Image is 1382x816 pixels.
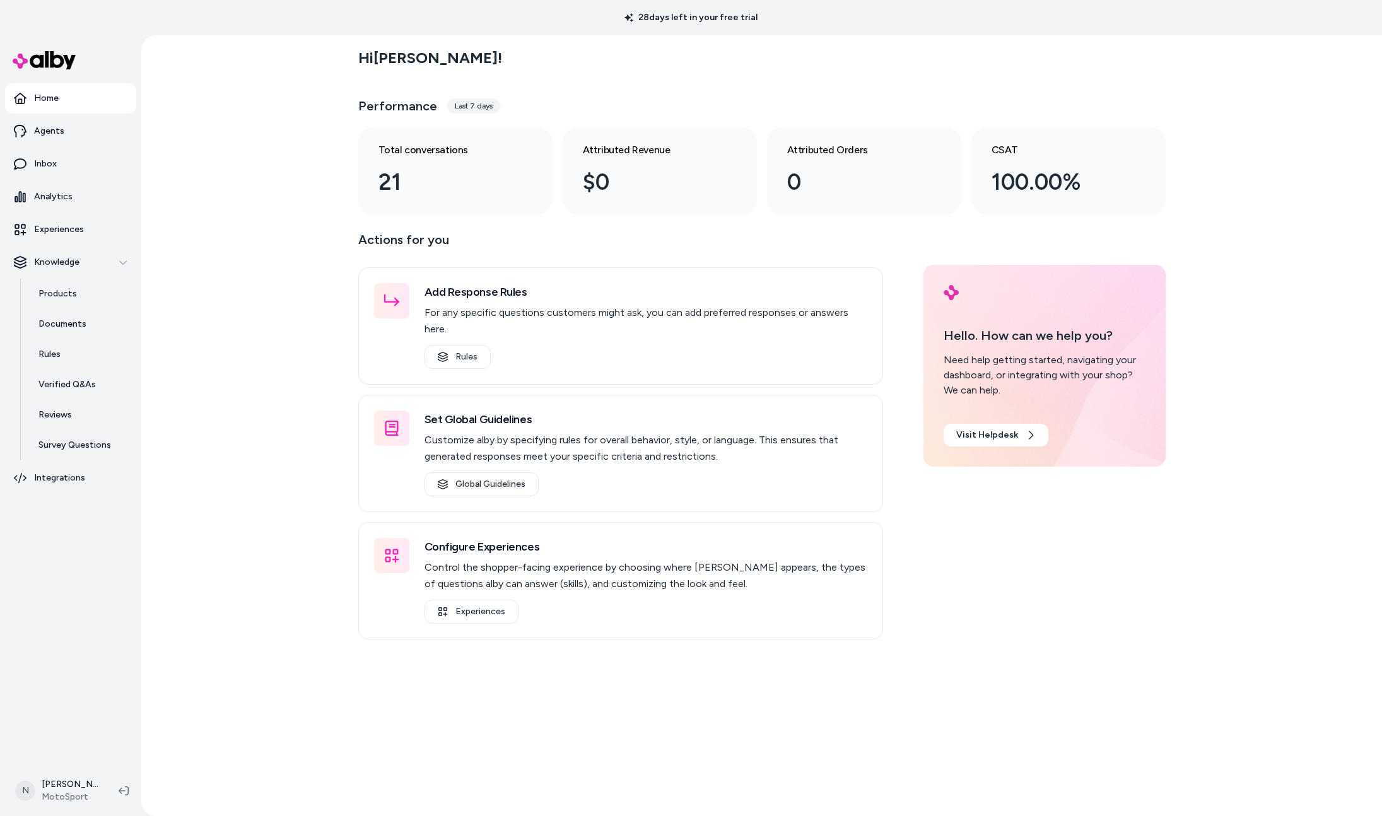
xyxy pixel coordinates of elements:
[425,472,539,496] a: Global Guidelines
[13,51,76,69] img: alby Logo
[42,791,98,803] span: MotoSport
[767,127,961,214] a: Attributed Orders 0
[5,149,136,179] a: Inbox
[42,778,98,791] p: [PERSON_NAME]
[5,83,136,114] a: Home
[26,430,136,460] a: Survey Questions
[38,348,61,361] p: Rules
[38,378,96,391] p: Verified Q&As
[8,771,108,811] button: N[PERSON_NAME]MotoSport
[944,285,959,300] img: alby Logo
[992,143,1125,158] h3: CSAT
[425,305,867,337] p: For any specific questions customers might ask, you can add preferred responses or answers here.
[447,98,500,114] div: Last 7 days
[26,339,136,370] a: Rules
[358,49,502,67] h2: Hi [PERSON_NAME] !
[944,424,1048,446] a: Visit Helpdesk
[34,125,64,137] p: Agents
[5,247,136,277] button: Knowledge
[971,127,1166,214] a: CSAT 100.00%
[378,165,512,199] div: 21
[617,11,765,24] p: 28 days left in your free trial
[787,165,921,199] div: 0
[425,432,867,465] p: Customize alby by specifying rules for overall behavior, style, or language. This ensures that ge...
[26,370,136,400] a: Verified Q&As
[583,143,717,158] h3: Attributed Revenue
[5,116,136,146] a: Agents
[992,165,1125,199] div: 100.00%
[944,326,1145,345] p: Hello. How can we help you?
[5,214,136,245] a: Experiences
[358,230,883,260] p: Actions for you
[944,353,1145,398] div: Need help getting started, navigating your dashboard, or integrating with your shop? We can help.
[34,92,59,105] p: Home
[358,127,553,214] a: Total conversations 21
[26,279,136,309] a: Products
[26,309,136,339] a: Documents
[5,463,136,493] a: Integrations
[5,182,136,212] a: Analytics
[425,600,518,624] a: Experiences
[34,223,84,236] p: Experiences
[34,190,73,203] p: Analytics
[15,781,35,801] span: N
[378,143,512,158] h3: Total conversations
[425,538,867,556] h3: Configure Experiences
[34,158,57,170] p: Inbox
[425,345,491,369] a: Rules
[34,256,79,269] p: Knowledge
[358,97,437,115] h3: Performance
[38,318,86,330] p: Documents
[425,283,867,301] h3: Add Response Rules
[425,559,867,592] p: Control the shopper-facing experience by choosing where [PERSON_NAME] appears, the types of quest...
[26,400,136,430] a: Reviews
[38,288,77,300] p: Products
[787,143,921,158] h3: Attributed Orders
[563,127,757,214] a: Attributed Revenue $0
[38,409,72,421] p: Reviews
[583,165,717,199] div: $0
[38,439,111,452] p: Survey Questions
[34,472,85,484] p: Integrations
[425,411,867,428] h3: Set Global Guidelines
